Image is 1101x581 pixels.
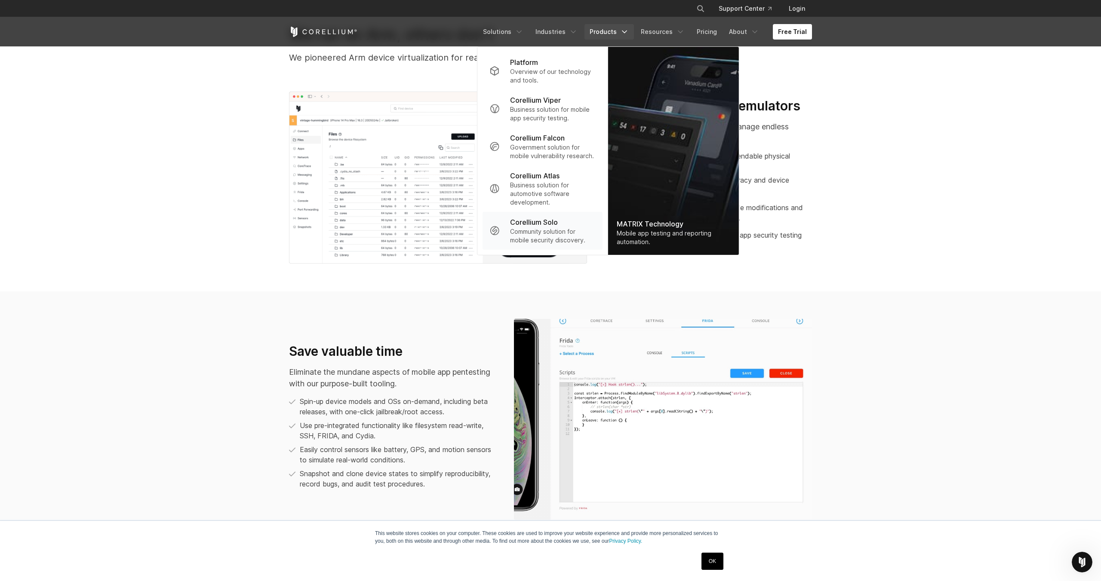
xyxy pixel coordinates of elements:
a: Corellium Atlas Business solution for automotive software development. [483,165,603,212]
a: Login [782,1,812,16]
p: Eliminate the mundane aspects of mobile app pentesting with our purpose-built tooling. [289,366,497,389]
button: Search [693,1,708,16]
a: Resources [636,24,690,40]
p: Corellium Falcon [510,133,565,143]
a: Corellium Viper Business solution for mobile app security testing. [483,90,603,128]
h3: Save valuable time [289,343,497,360]
a: Free Trial [773,24,812,40]
p: Easily control sensors like battery, GPS, and motion sensors to simulate real-world conditions. [300,444,497,465]
p: Platform [510,57,538,67]
a: Support Center [712,1,778,16]
p: This website stores cookies on your computer. These cookies are used to improve your website expe... [375,529,726,545]
p: Corellium Atlas [510,171,560,181]
a: About [724,24,764,40]
div: Navigation Menu [686,1,812,16]
a: Corellium Solo Community solution for mobile security discovery. [483,212,603,250]
iframe: Intercom live chat [1072,552,1092,572]
p: Business solution for mobile app security testing. [510,105,596,122]
a: Industries [530,24,583,40]
p: We pioneered Arm device virtualization for real-world mobile app security testing. [289,51,812,64]
div: Navigation Menu [478,24,812,40]
p: Corellium Solo [510,217,558,227]
p: Overview of our technology and tools. [510,67,596,85]
a: Corellium Home [289,27,357,37]
a: Products [584,24,634,40]
p: Corellium Viper [510,95,561,105]
p: Government solution for mobile vulnerability research. [510,143,596,160]
a: OK [701,553,723,570]
img: Screenshot of Corellium's Frida in scripts. [514,319,812,520]
a: Platform Overview of our technology and tools. [483,52,603,90]
a: Corellium Falcon Government solution for mobile vulnerability research. [483,128,603,165]
p: Use pre-integrated functionality like filesystem read-write, SSH, FRIDA, and Cydia. [300,420,497,441]
a: Solutions [478,24,529,40]
p: Community solution for mobile security discovery. [510,227,596,245]
a: Privacy Policy. [609,538,642,544]
img: Dynamic app security testing (DSAT); iOS pentest [289,92,587,264]
div: MATRIX Technology [617,219,730,229]
p: Business solution for automotive software development. [510,181,596,207]
div: Mobile app testing and reporting automation. [617,229,730,246]
p: Spin-up device models and OSs on-demand, including beta releases, with one-click jailbreak/root a... [300,396,497,417]
a: Pricing [692,24,722,40]
img: Matrix_WebNav_1x [608,47,739,255]
p: Snapshot and clone device states to simplify reproducibility, record bugs, and audit test procedu... [300,468,497,489]
a: MATRIX Technology Mobile app testing and reporting automation. [608,47,739,255]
